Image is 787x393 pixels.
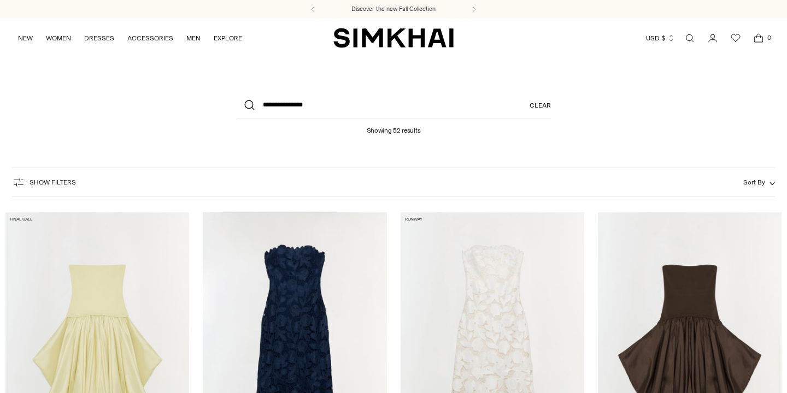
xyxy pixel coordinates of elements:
a: Open cart modal [748,27,770,49]
a: WOMEN [46,26,71,50]
a: SIMKHAI [333,27,454,49]
h1: Showing 52 results [367,118,421,134]
a: NEW [18,26,33,50]
button: Show Filters [12,174,76,191]
a: Wishlist [725,27,747,49]
span: Show Filters [30,178,76,186]
a: Clear [530,92,551,118]
button: Sort By [743,176,775,188]
button: USD $ [646,26,675,50]
a: Open search modal [679,27,701,49]
a: ACCESSORIES [127,26,173,50]
a: DRESSES [84,26,114,50]
a: EXPLORE [214,26,242,50]
button: Search [237,92,263,118]
span: Sort By [743,178,765,186]
span: 0 [764,33,774,43]
a: Go to the account page [702,27,724,49]
a: Discover the new Fall Collection [351,5,436,14]
a: MEN [186,26,201,50]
